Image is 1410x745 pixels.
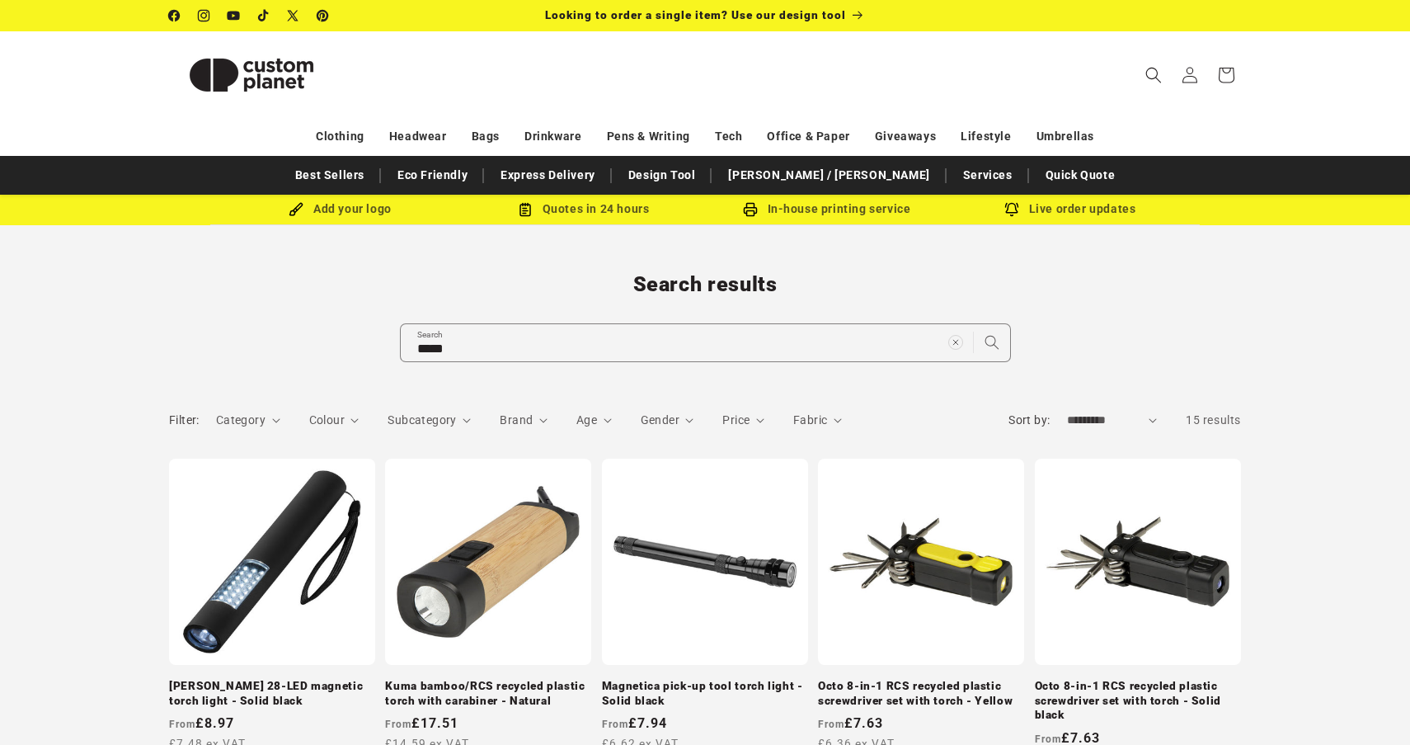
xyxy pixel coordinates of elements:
[216,412,280,429] summary: Category (0 selected)
[767,122,849,151] a: Office & Paper
[500,413,533,427] span: Brand
[793,413,827,427] span: Fabric
[576,413,597,427] span: Age
[948,199,1191,219] div: Live order updates
[974,324,1010,361] button: Search
[500,412,548,429] summary: Brand (0 selected)
[607,122,690,151] a: Pens & Writing
[1135,57,1172,93] summary: Search
[462,199,705,219] div: Quotes in 24 hours
[1035,679,1241,723] a: Octo 8-in-1 RCS recycled plastic screwdriver set with torch - Solid black
[219,199,462,219] div: Add your logo
[938,324,974,361] button: Clear search term
[169,412,200,429] h2: Filter:
[472,122,500,151] a: Bags
[492,161,604,190] a: Express Delivery
[1004,202,1019,217] img: Order updates
[641,413,679,427] span: Gender
[545,8,846,21] span: Looking to order a single item? Use our design tool
[163,31,341,118] a: Custom Planet
[389,161,476,190] a: Eco Friendly
[169,679,375,708] a: [PERSON_NAME] 28-LED magnetic torch light - Solid black
[722,413,750,427] span: Price
[743,202,758,217] img: In-house printing
[289,202,303,217] img: Brush Icon
[720,161,938,190] a: [PERSON_NAME] / [PERSON_NAME]
[955,161,1021,190] a: Services
[715,122,742,151] a: Tech
[389,122,447,151] a: Headwear
[641,412,694,429] summary: Gender (0 selected)
[518,202,533,217] img: Order Updates Icon
[602,679,808,708] a: Magnetica pick-up tool torch light - Solid black
[722,412,764,429] summary: Price
[388,412,471,429] summary: Subcategory (0 selected)
[1036,122,1094,151] a: Umbrellas
[1186,413,1241,427] span: 15 results
[388,413,456,427] span: Subcategory
[620,161,704,190] a: Design Tool
[524,122,581,151] a: Drinkware
[169,38,334,112] img: Custom Planet
[1008,413,1050,427] label: Sort by:
[818,679,1024,708] a: Octo 8-in-1 RCS recycled plastic screwdriver set with torch - Yellow
[309,412,360,429] summary: Colour (0 selected)
[793,412,842,429] summary: Fabric (0 selected)
[705,199,948,219] div: In-house printing service
[385,679,591,708] a: Kuma bamboo/RCS recycled plastic torch with carabiner - Natural
[1037,161,1124,190] a: Quick Quote
[576,412,612,429] summary: Age (0 selected)
[287,161,373,190] a: Best Sellers
[875,122,936,151] a: Giveaways
[309,413,345,427] span: Colour
[169,271,1241,298] h1: Search results
[316,122,364,151] a: Clothing
[961,122,1011,151] a: Lifestyle
[216,413,266,427] span: Category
